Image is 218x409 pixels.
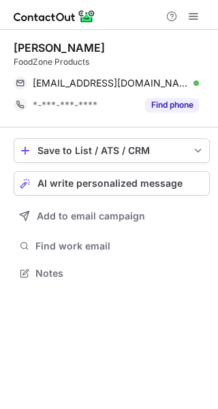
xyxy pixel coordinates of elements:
span: Notes [35,267,204,279]
button: Notes [14,264,210,283]
span: Find work email [35,240,204,252]
div: FoodZone Products [14,56,210,68]
span: AI write personalized message [37,178,183,189]
button: Find work email [14,237,210,256]
button: AI write personalized message [14,171,210,196]
span: [EMAIL_ADDRESS][DOMAIN_NAME] [33,77,189,89]
button: Add to email campaign [14,204,210,228]
div: Save to List / ATS / CRM [37,145,186,156]
img: ContactOut v5.3.10 [14,8,95,25]
span: Add to email campaign [37,211,145,222]
div: [PERSON_NAME] [14,41,105,55]
button: save-profile-one-click [14,138,210,163]
button: Reveal Button [145,98,199,112]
